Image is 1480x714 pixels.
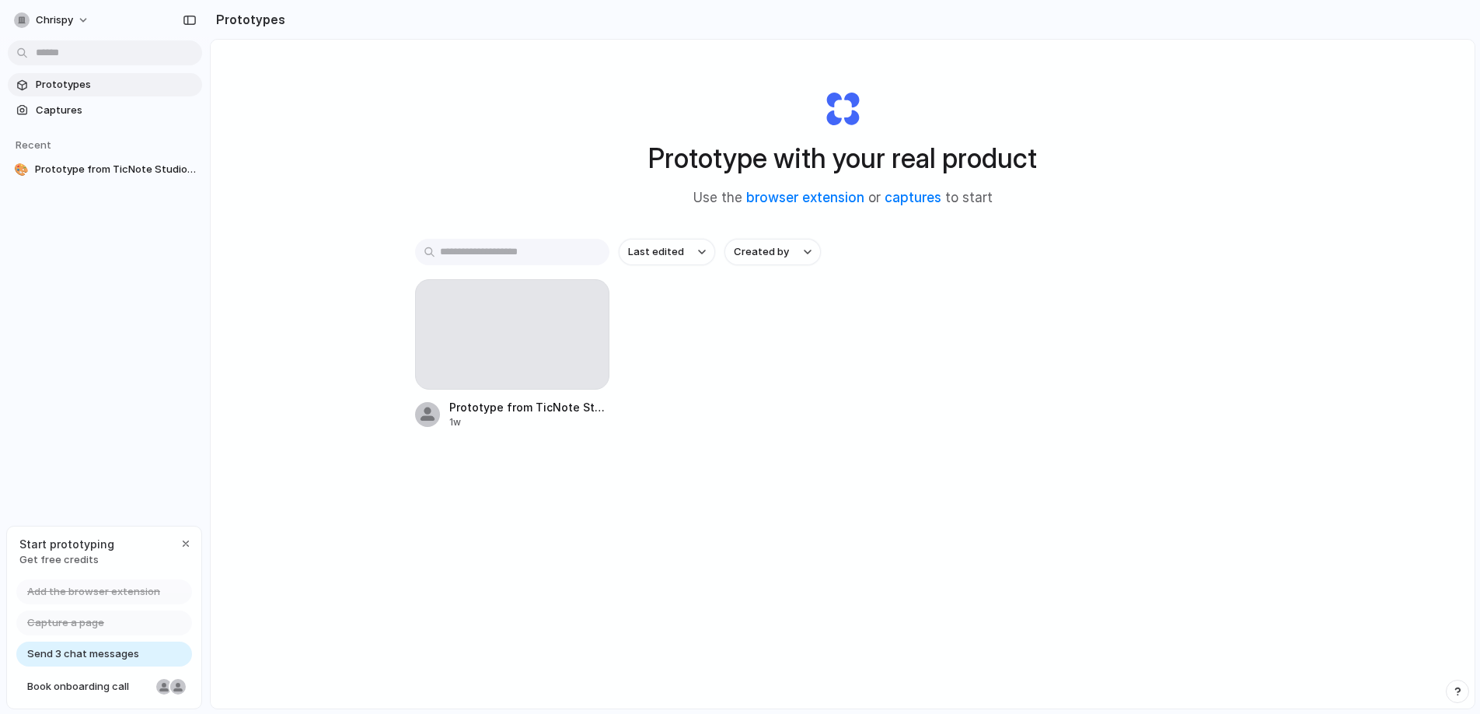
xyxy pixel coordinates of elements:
a: Captures [8,99,202,122]
span: Created by [734,244,789,260]
span: Capture a page [27,615,104,631]
div: 🎨 [14,162,29,177]
span: Book onboarding call [27,679,150,695]
a: Prototypes [8,73,202,96]
a: Book onboarding call [16,674,192,699]
span: Last edited [628,244,684,260]
span: Use the or to start [693,188,993,208]
a: 🎨Prototype from TicNote Studio – AI Meeting Notes & Insights [8,158,202,181]
span: Prototype from TicNote Studio – AI Meeting Notes & Insights [449,399,609,415]
button: Created by [724,239,821,265]
span: Prototypes [36,77,196,93]
span: Start prototyping [19,536,114,552]
span: Captures [36,103,196,118]
a: browser extension [746,190,864,205]
a: Prototype from TicNote Studio – AI Meeting Notes & Insights1w [415,279,609,429]
h2: Prototypes [210,10,285,29]
button: Last edited [619,239,715,265]
span: Prototype from TicNote Studio – AI Meeting Notes & Insights [35,162,196,177]
span: Send 3 chat messages [27,646,139,662]
div: Nicole Kubica [155,677,173,696]
span: Get free credits [19,552,114,568]
button: chrispy [8,8,97,33]
span: Add the browser extension [27,584,160,600]
div: 1w [449,415,609,429]
h1: Prototype with your real product [648,138,1037,179]
div: Christian Iacullo [169,677,187,696]
a: captures [885,190,941,205]
span: chrispy [36,12,73,28]
span: Recent [16,138,51,151]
